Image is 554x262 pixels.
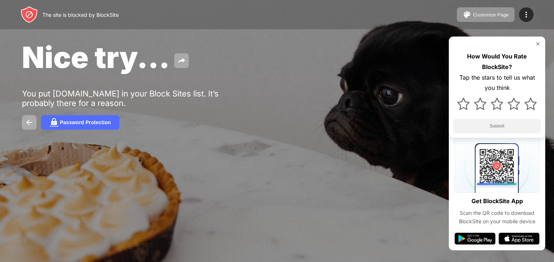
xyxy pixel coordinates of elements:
[474,98,486,110] img: star.svg
[473,12,509,18] div: Customize Page
[471,196,523,206] div: Get BlockSite App
[524,98,537,110] img: star.svg
[50,118,58,127] img: password.svg
[453,119,541,133] button: Submit
[508,98,520,110] img: star.svg
[453,51,541,72] div: How Would You Rate BlockSite?
[41,115,119,130] button: Password Protection
[498,233,539,244] img: app-store.svg
[535,41,541,47] img: rate-us-close.svg
[22,39,170,75] span: Nice try...
[457,7,515,22] button: Customize Page
[455,209,539,225] div: Scan the QR code to download BlockSite on your mobile device
[522,10,531,19] img: menu-icon.svg
[463,10,471,19] img: pallet.svg
[22,89,248,108] div: You put [DOMAIN_NAME] in your Block Sites list. It’s probably there for a reason.
[457,98,470,110] img: star.svg
[42,12,119,18] div: The site is blocked by BlockSite
[25,118,34,127] img: back.svg
[455,233,496,244] img: google-play.svg
[20,6,38,23] img: header-logo.svg
[60,119,111,125] div: Password Protection
[177,56,186,65] img: share.svg
[491,98,503,110] img: star.svg
[453,72,541,94] div: Tap the stars to tell us what you think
